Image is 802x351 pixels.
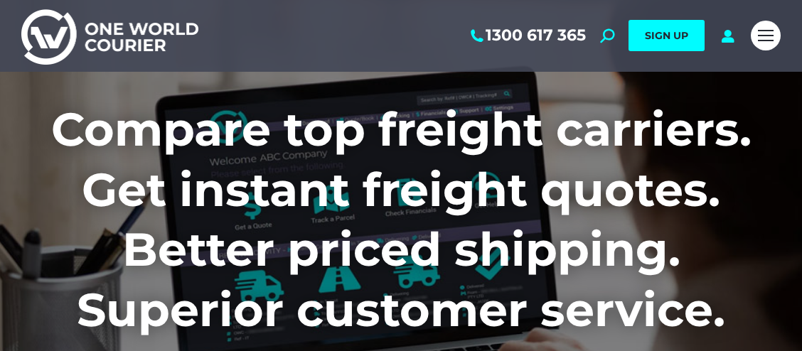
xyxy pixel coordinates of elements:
[751,21,781,50] a: Mobile menu icon
[645,29,688,42] span: SIGN UP
[629,20,705,51] a: SIGN UP
[21,7,198,65] img: One World Courier
[21,99,781,340] h1: Compare top freight carriers. Get instant freight quotes. Better priced shipping. Superior custom...
[468,26,586,45] a: 1300 617 365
